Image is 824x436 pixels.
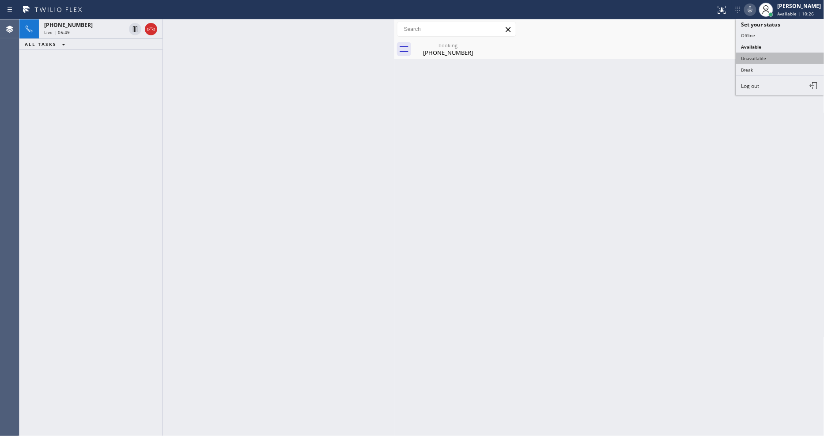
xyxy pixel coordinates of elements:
[44,29,70,35] span: Live | 05:49
[145,23,157,35] button: Hang up
[19,39,74,49] button: ALL TASKS
[415,42,481,49] div: booking
[744,4,756,16] button: Mute
[25,41,57,47] span: ALL TASKS
[778,2,821,10] div: [PERSON_NAME]
[129,23,141,35] button: Hold Customer
[397,22,516,36] input: Search
[415,39,481,59] div: (602) 316-6815
[778,11,814,17] span: Available | 10:26
[44,21,93,29] span: [PHONE_NUMBER]
[415,49,481,57] div: [PHONE_NUMBER]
